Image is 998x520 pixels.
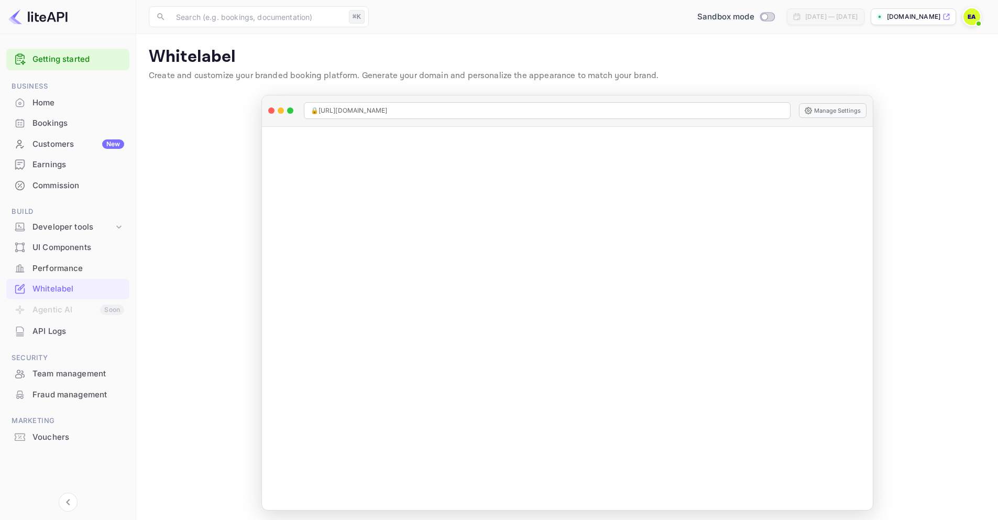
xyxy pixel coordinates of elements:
a: Getting started [32,53,124,66]
div: Bookings [6,113,129,134]
button: Manage Settings [799,103,867,118]
div: Whitelabel [6,279,129,299]
div: Vouchers [6,427,129,448]
span: Security [6,352,129,364]
a: API Logs [6,321,129,341]
div: Vouchers [32,431,124,443]
a: Performance [6,258,129,278]
a: Fraud management [6,385,129,404]
div: ⌘K [349,10,365,24]
div: Fraud management [6,385,129,405]
p: [DOMAIN_NAME] [887,12,940,21]
div: API Logs [32,326,124,338]
div: Team management [32,368,124,380]
a: Bookings [6,113,129,133]
div: New [102,139,124,149]
a: Vouchers [6,427,129,447]
a: CustomersNew [6,134,129,154]
span: Marketing [6,415,129,427]
div: Commission [32,180,124,192]
div: Commission [6,176,129,196]
div: Performance [32,263,124,275]
div: CustomersNew [6,134,129,155]
div: API Logs [6,321,129,342]
div: Bookings [32,117,124,129]
p: Whitelabel [149,47,985,68]
img: LiteAPI logo [8,8,68,25]
div: UI Components [32,242,124,254]
div: [DATE] — [DATE] [805,12,858,21]
a: Home [6,93,129,112]
div: UI Components [6,237,129,258]
div: Earnings [32,159,124,171]
div: Earnings [6,155,129,175]
p: Create and customize your branded booking platform. Generate your domain and personalize the appe... [149,70,985,82]
div: Customers [32,138,124,150]
div: Developer tools [6,218,129,236]
span: Build [6,206,129,218]
div: Developer tools [32,221,114,233]
span: Sandbox mode [697,11,754,23]
div: Whitelabel [32,283,124,295]
span: Business [6,81,129,92]
div: Switch to Production mode [693,11,778,23]
button: Collapse navigation [59,493,78,512]
a: Whitelabel [6,279,129,298]
a: Commission [6,176,129,195]
div: Team management [6,364,129,384]
div: Home [6,93,129,113]
div: Performance [6,258,129,279]
input: Search (e.g. bookings, documentation) [170,6,345,27]
a: UI Components [6,237,129,257]
div: Fraud management [32,389,124,401]
div: Getting started [6,49,129,70]
img: EnGEZ AI [963,8,980,25]
div: Home [32,97,124,109]
a: Earnings [6,155,129,174]
span: 🔒 [URL][DOMAIN_NAME] [311,106,388,115]
a: Team management [6,364,129,383]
